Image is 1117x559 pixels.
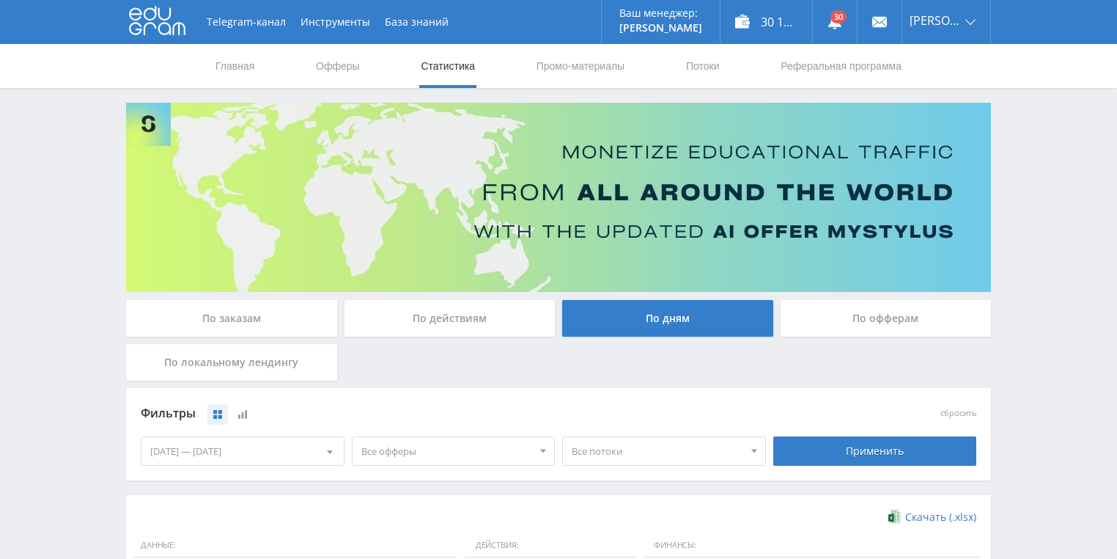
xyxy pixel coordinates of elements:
[888,510,976,525] a: Скачать (.xlsx)
[905,511,976,523] span: Скачать (.xlsx)
[773,436,977,466] div: Применить
[940,409,976,418] button: сбросить
[910,15,961,26] span: [PERSON_NAME]
[126,344,337,381] div: По локальному лендингу
[126,300,337,337] div: По заказам
[361,437,533,465] span: Все офферы
[779,44,903,88] a: Реферальная программа
[535,44,626,88] a: Промо-материалы
[126,103,991,292] img: Banner
[619,7,702,19] p: Ваш менеджер:
[133,533,457,558] span: Данные:
[888,509,901,524] img: xlsx
[643,533,980,558] span: Финансы:
[344,300,556,337] div: По действиям
[685,44,721,88] a: Потоки
[314,44,361,88] a: Офферы
[141,437,344,465] div: [DATE] — [DATE]
[214,44,256,88] a: Главная
[572,437,743,465] span: Все потоки
[465,533,635,558] span: Действия:
[419,44,476,88] a: Статистика
[619,22,702,34] p: [PERSON_NAME]
[141,403,766,425] div: Фильтры
[781,300,992,337] div: По офферам
[562,300,773,337] div: По дням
